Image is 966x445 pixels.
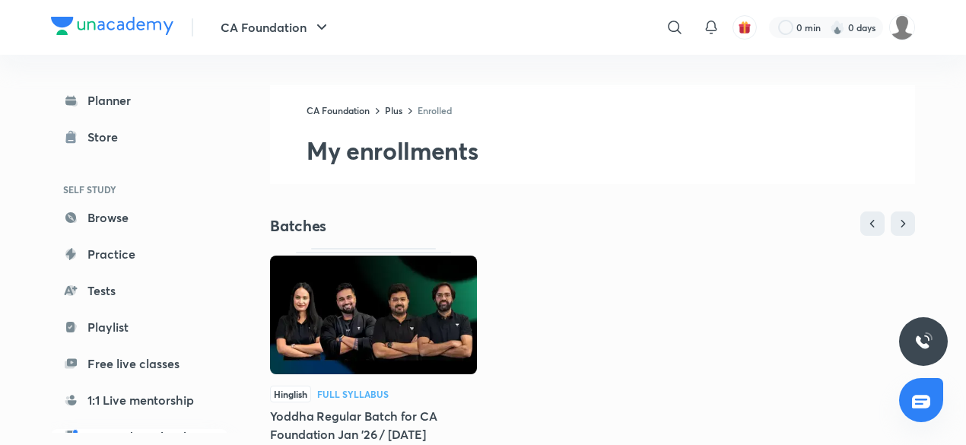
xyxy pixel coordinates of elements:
[317,389,389,399] div: Full Syllabus
[738,21,752,34] img: avatar
[830,20,845,35] img: streak
[307,104,370,116] a: CA Foundation
[51,122,227,152] a: Store
[307,135,915,166] h2: My enrollments
[51,176,227,202] h6: SELF STUDY
[51,17,173,39] a: Company Logo
[51,239,227,269] a: Practice
[270,256,477,374] img: Thumbnail
[385,104,402,116] a: Plus
[270,407,477,443] div: Yoddha Regular Batch for CA Foundation Jan '26 / [DATE]
[51,17,173,35] img: Company Logo
[914,332,933,351] img: ttu
[270,386,311,402] span: Hinglish
[51,275,227,306] a: Tests
[51,312,227,342] a: Playlist
[87,128,127,146] div: Store
[889,14,915,40] img: Priyanka Karan
[51,85,227,116] a: Planner
[211,12,340,43] button: CA Foundation
[418,104,452,116] a: Enrolled
[270,216,593,236] h4: Batches
[732,15,757,40] button: avatar
[51,385,227,415] a: 1:1 Live mentorship
[51,348,227,379] a: Free live classes
[51,202,227,233] a: Browse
